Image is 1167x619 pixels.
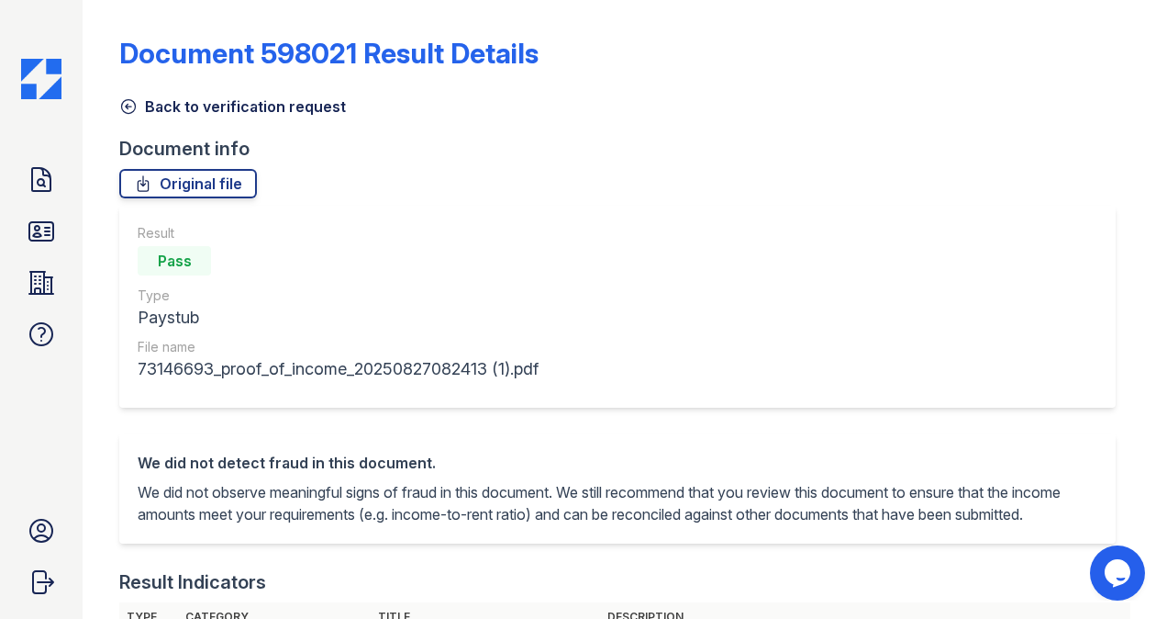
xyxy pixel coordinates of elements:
[119,169,257,198] a: Original file
[119,569,266,595] div: Result Indicators
[119,136,1130,162] div: Document info
[119,37,539,70] a: Document 598021 Result Details
[138,338,539,356] div: File name
[138,356,539,382] div: 73146693_proof_of_income_20250827082413 (1).pdf
[21,59,61,99] img: CE_Icon_Blue-c292c112584629df590d857e76928e9f676e5b41ef8f769ba2f05ee15b207248.png
[138,246,211,276] div: Pass
[138,305,539,331] div: Paystub
[138,287,539,305] div: Type
[138,452,1097,474] div: We did not detect fraud in this document.
[138,481,1097,525] p: We did not observe meaningful signs of fraud in this document. We still recommend that you review...
[1090,546,1149,601] iframe: chat widget
[119,96,346,118] a: Back to verification request
[138,224,539,242] div: Result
